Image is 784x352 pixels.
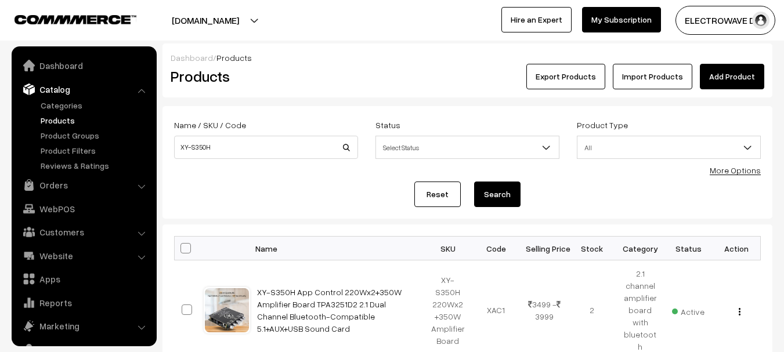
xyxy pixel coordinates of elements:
[38,114,153,126] a: Products
[424,237,472,260] th: SKU
[171,67,357,85] h2: Products
[375,136,559,159] span: Select Status
[739,308,740,315] img: Menu
[15,268,153,289] a: Apps
[38,144,153,157] a: Product Filters
[131,6,280,35] button: [DOMAIN_NAME]
[15,15,136,24] img: COMMMERCE
[710,165,761,175] a: More Options
[15,175,153,195] a: Orders
[15,315,153,336] a: Marketing
[257,287,402,333] a: XY-S350H App Control 220Wx2+350W Amplifier Board TPA3251D2 2.1 Dual Channel Bluetooth-Compatible ...
[713,237,761,260] th: Action
[501,7,572,32] a: Hire an Expert
[414,182,461,207] a: Reset
[616,237,664,260] th: Category
[700,64,764,89] a: Add Product
[15,55,153,76] a: Dashboard
[577,119,628,131] label: Product Type
[577,137,760,158] span: All
[752,12,769,29] img: user
[38,99,153,111] a: Categories
[174,136,358,159] input: Name / SKU / Code
[664,237,713,260] th: Status
[15,198,153,219] a: WebPOS
[15,292,153,313] a: Reports
[171,52,764,64] div: /
[15,79,153,100] a: Catalog
[577,136,761,159] span: All
[613,64,692,89] a: Import Products
[38,129,153,141] a: Product Groups
[520,237,568,260] th: Selling Price
[672,303,704,318] span: Active
[38,159,153,172] a: Reviews & Ratings
[15,222,153,242] a: Customers
[568,237,616,260] th: Stock
[171,53,213,63] a: Dashboard
[376,137,559,158] span: Select Status
[474,182,521,207] button: Search
[675,6,775,35] button: ELECTROWAVE DE…
[250,237,424,260] th: Name
[15,245,153,266] a: Website
[216,53,252,63] span: Products
[526,64,605,89] button: Export Products
[472,237,520,260] th: Code
[174,119,246,131] label: Name / SKU / Code
[15,12,116,26] a: COMMMERCE
[582,7,661,32] a: My Subscription
[375,119,400,131] label: Status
